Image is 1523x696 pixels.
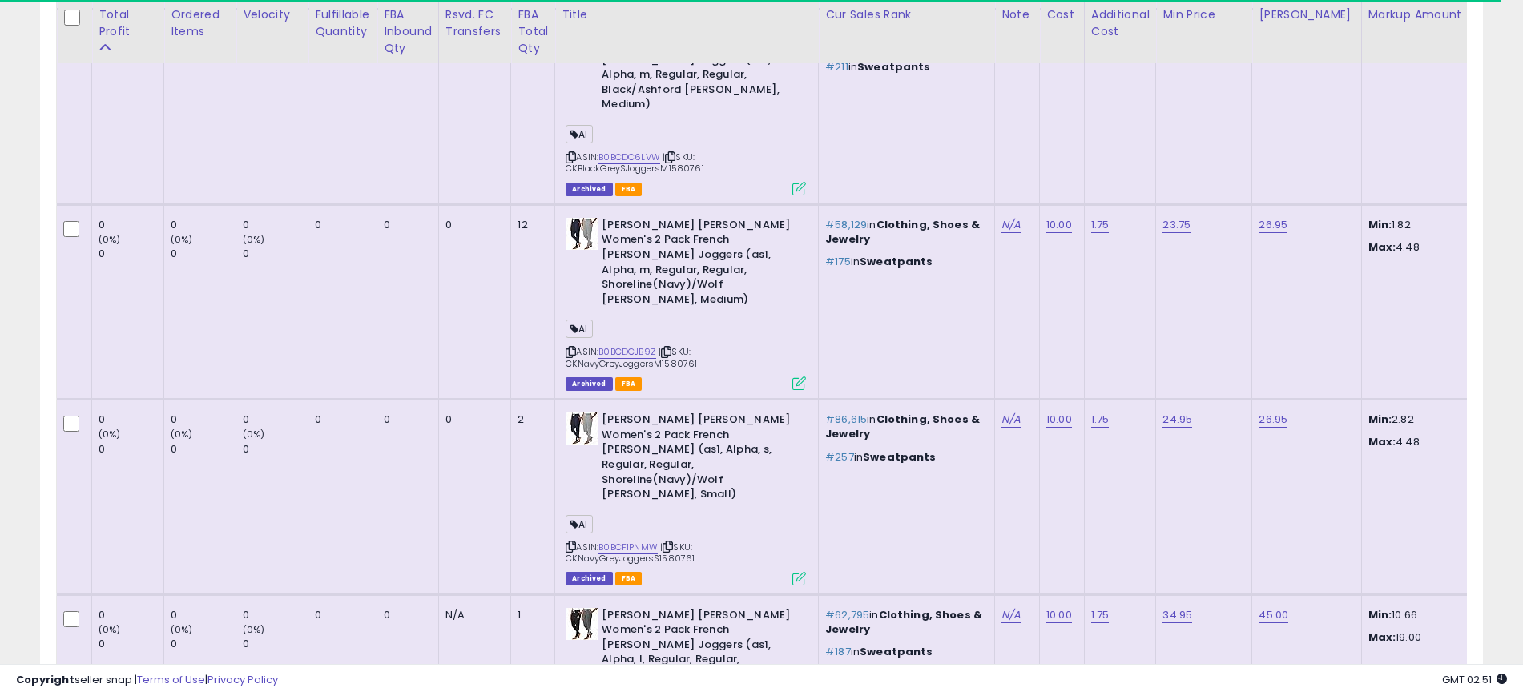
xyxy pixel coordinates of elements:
[825,644,851,659] span: #187
[99,233,121,246] small: (0%)
[243,6,301,23] div: Velocity
[566,608,598,640] img: 41Fbm2MTDzL._SL40_.jpg
[243,637,308,651] div: 0
[243,412,308,427] div: 0
[566,22,806,193] div: ASIN:
[1046,6,1078,23] div: Cost
[1091,607,1110,623] a: 1.75
[860,254,933,269] span: Sweatpants
[315,6,370,40] div: Fulfillable Quantity
[445,412,499,427] div: 0
[243,218,308,232] div: 0
[598,541,658,554] a: B0BCF1PNMW
[566,151,704,175] span: | SKU: CKBlackGreySJoggersM1580761
[243,623,265,636] small: (0%)
[825,412,982,441] p: in
[171,623,193,636] small: (0%)
[857,59,931,74] span: Sweatpants
[1091,412,1110,428] a: 1.75
[615,183,643,196] span: FBA
[243,247,308,261] div: 0
[562,6,812,23] div: Title
[1091,6,1150,40] div: Additional Cost
[825,218,982,247] p: in
[384,218,426,232] div: 0
[137,672,205,687] a: Terms of Use
[825,59,848,74] span: #211
[825,6,988,23] div: Cur Sales Rank
[1162,6,1245,23] div: Min Price
[384,608,426,622] div: 0
[171,442,236,457] div: 0
[1368,630,1396,645] strong: Max:
[1162,412,1192,428] a: 24.95
[566,320,593,338] span: AI
[171,247,236,261] div: 0
[825,645,982,659] p: in
[598,345,656,359] a: B0BCDCJB9Z
[384,6,432,57] div: FBA inbound Qty
[825,217,980,247] span: Clothing, Shoes & Jewelry
[566,572,612,585] span: Listings that have been deleted from Seller Central
[1091,217,1110,233] a: 1.75
[171,218,236,232] div: 0
[99,218,163,232] div: 0
[1368,412,1392,427] strong: Min:
[99,608,163,622] div: 0
[171,412,236,427] div: 0
[1368,630,1501,645] p: 19.00
[825,608,982,637] p: in
[445,6,505,40] div: Rsvd. FC Transfers
[566,183,612,196] span: Listings that have been deleted from Seller Central
[825,60,982,74] p: in
[445,608,499,622] div: N/A
[315,412,365,427] div: 0
[1046,412,1072,428] a: 10.00
[518,6,548,57] div: FBA Total Qty
[1368,607,1392,622] strong: Min:
[602,22,796,115] b: [PERSON_NAME] [PERSON_NAME] Women's 2 Pack French [PERSON_NAME] Joggers (as1, Alpha, m, Regular, ...
[860,644,933,659] span: Sweatpants
[445,218,499,232] div: 0
[1368,217,1392,232] strong: Min:
[1162,217,1191,233] a: 23.75
[1368,434,1396,449] strong: Max:
[99,247,163,261] div: 0
[171,608,236,622] div: 0
[825,412,867,427] span: #86,615
[566,345,697,369] span: | SKU: CKNavyGreyJoggersM1580761
[566,541,695,565] span: | SKU: CKNavyGreyJoggersS1580761
[99,442,163,457] div: 0
[384,412,426,427] div: 0
[315,218,365,232] div: 0
[1001,6,1033,23] div: Note
[99,428,121,441] small: (0%)
[566,412,598,445] img: 41L07ILGO7L._SL40_.jpg
[171,6,229,40] div: Ordered Items
[243,428,265,441] small: (0%)
[825,450,982,465] p: in
[566,377,612,391] span: Listings that have been deleted from Seller Central
[1046,607,1072,623] a: 10.00
[1162,607,1192,623] a: 34.95
[243,608,308,622] div: 0
[1259,412,1287,428] a: 26.95
[315,608,365,622] div: 0
[99,623,121,636] small: (0%)
[1368,218,1501,232] p: 1.82
[243,442,308,457] div: 0
[615,572,643,585] span: FBA
[566,218,598,250] img: 41L07ILGO7L._SL40_.jpg
[566,412,806,583] div: ASIN:
[1368,240,1501,255] p: 4.48
[615,377,643,391] span: FBA
[566,218,806,388] div: ASIN:
[99,6,157,40] div: Total Profit
[1001,607,1021,623] a: N/A
[1368,412,1501,427] p: 2.82
[518,608,542,622] div: 1
[1001,217,1021,233] a: N/A
[1368,608,1501,622] p: 10.66
[1368,239,1396,255] strong: Max:
[863,449,937,465] span: Sweatpants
